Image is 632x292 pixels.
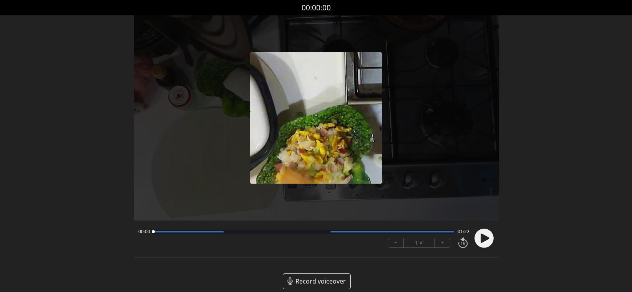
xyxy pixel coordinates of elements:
button: − [388,238,404,247]
div: 1 × [404,238,435,247]
span: Record voiceover [295,277,346,286]
img: Poster Image [250,52,382,184]
button: + [435,238,450,247]
a: 00:00:00 [302,2,331,13]
span: 01:22 [458,229,469,235]
a: Record voiceover [283,273,351,289]
span: 00:00 [138,229,150,235]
